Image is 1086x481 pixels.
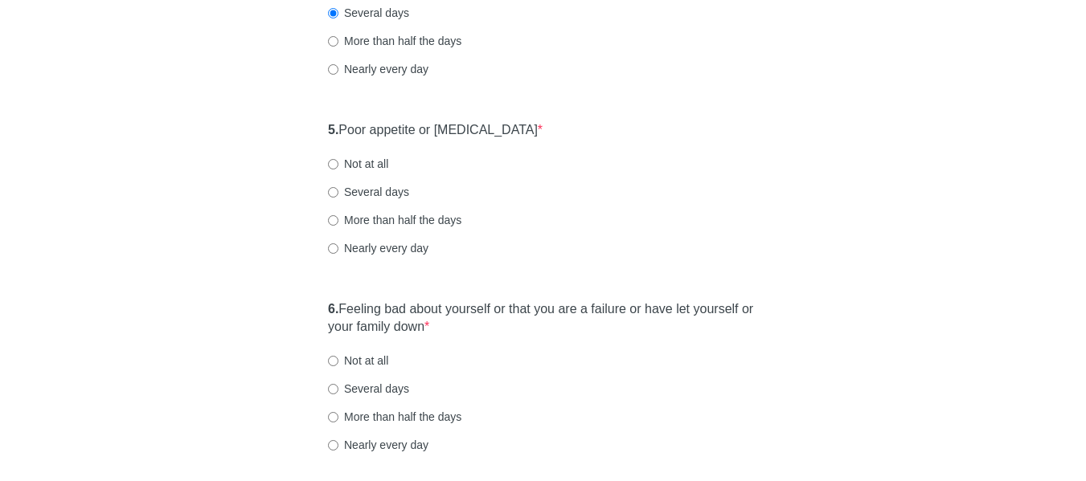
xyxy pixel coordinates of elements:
[328,33,461,49] label: More than half the days
[328,159,338,169] input: Not at all
[328,437,428,453] label: Nearly every day
[328,123,338,137] strong: 5.
[328,36,338,47] input: More than half the days
[328,121,543,140] label: Poor appetite or [MEDICAL_DATA]
[328,187,338,198] input: Several days
[328,61,428,77] label: Nearly every day
[328,240,428,256] label: Nearly every day
[328,215,338,226] input: More than half the days
[328,243,338,254] input: Nearly every day
[328,156,388,172] label: Not at all
[328,412,338,422] input: More than half the days
[328,302,338,316] strong: 6.
[328,300,758,337] label: Feeling bad about yourself or that you are a failure or have let yourself or your family down
[328,8,338,18] input: Several days
[328,184,409,200] label: Several days
[328,384,338,394] input: Several days
[328,381,409,397] label: Several days
[328,409,461,425] label: More than half the days
[328,440,338,450] input: Nearly every day
[328,212,461,228] label: More than half the days
[328,353,388,369] label: Not at all
[328,5,409,21] label: Several days
[328,356,338,366] input: Not at all
[328,64,338,75] input: Nearly every day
